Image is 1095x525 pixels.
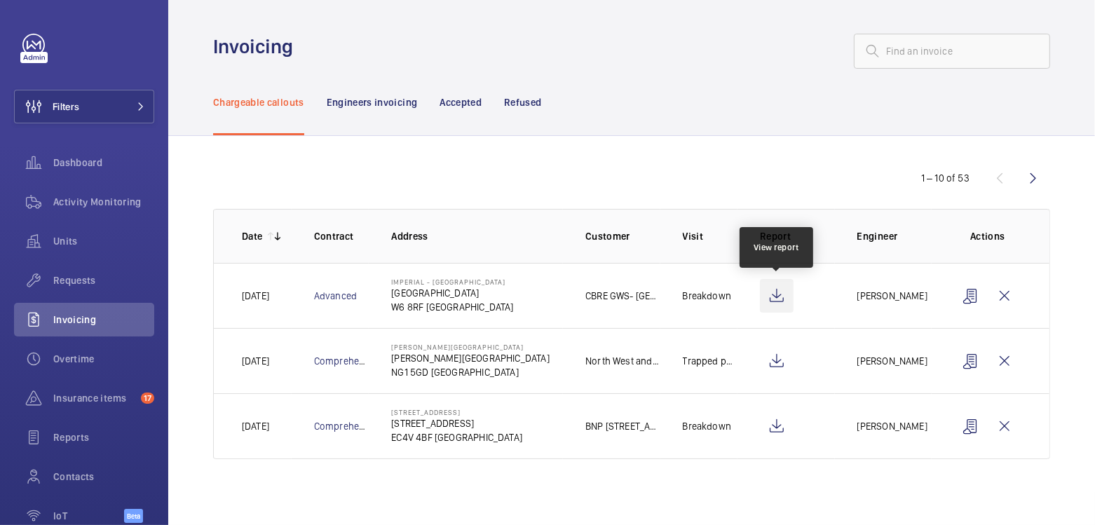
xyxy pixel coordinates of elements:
[854,34,1050,69] input: Find an invoice
[585,289,660,303] p: CBRE GWS- [GEOGRAPHIC_DATA] ([GEOGRAPHIC_DATA])
[857,229,932,243] p: Engineer
[53,352,154,366] span: Overtime
[391,343,549,351] p: [PERSON_NAME][GEOGRAPHIC_DATA]
[683,354,738,368] p: Trapped passenger
[242,229,262,243] p: Date
[391,286,513,300] p: [GEOGRAPHIC_DATA]
[683,419,732,433] p: Breakdown
[857,354,927,368] p: [PERSON_NAME]
[53,430,154,444] span: Reports
[53,470,154,484] span: Contacts
[53,156,154,170] span: Dashboard
[683,229,738,243] p: Visit
[391,300,513,314] p: W6 8RF [GEOGRAPHIC_DATA]
[53,509,124,523] span: IoT
[53,273,154,287] span: Requests
[754,241,799,254] div: View report
[242,289,269,303] p: [DATE]
[53,100,79,114] span: Filters
[242,419,269,433] p: [DATE]
[504,95,541,109] p: Refused
[857,419,927,433] p: [PERSON_NAME]
[683,289,732,303] p: Breakdown
[954,229,1021,243] p: Actions
[391,408,522,416] p: [STREET_ADDRESS]
[314,421,383,432] a: Comprehensive
[124,509,143,523] span: Beta
[242,354,269,368] p: [DATE]
[921,171,970,185] div: 1 – 10 of 53
[391,351,549,365] p: [PERSON_NAME][GEOGRAPHIC_DATA]
[14,90,154,123] button: Filters
[391,229,563,243] p: Address
[314,290,357,301] a: Advanced
[391,430,522,444] p: EC4V 4BF [GEOGRAPHIC_DATA]
[440,95,482,109] p: Accepted
[53,234,154,248] span: Units
[213,95,304,109] p: Chargeable callouts
[585,229,660,243] p: Customer
[314,229,369,243] p: Contract
[314,355,383,367] a: Comprehensive
[53,313,154,327] span: Invoicing
[141,393,154,404] span: 17
[391,278,513,286] p: Imperial - [GEOGRAPHIC_DATA]
[53,391,135,405] span: Insurance items
[213,34,301,60] h1: Invoicing
[585,354,660,368] p: North West and [PERSON_NAME] RTM Company Ltd
[327,95,418,109] p: Engineers invoicing
[857,289,927,303] p: [PERSON_NAME]
[391,365,549,379] p: NG1 5GD [GEOGRAPHIC_DATA]
[53,195,154,209] span: Activity Monitoring
[391,416,522,430] p: [STREET_ADDRESS]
